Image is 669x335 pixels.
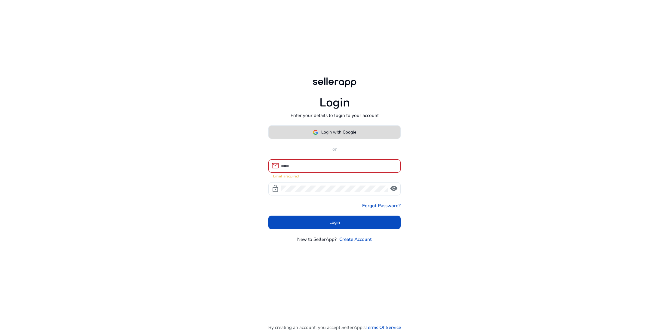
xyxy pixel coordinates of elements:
[297,236,337,243] p: New to SellerApp?
[268,146,401,152] p: or
[268,216,401,229] button: Login
[10,10,14,14] img: logo_orange.svg
[10,16,14,20] img: website_grey.svg
[67,35,100,39] div: Keyword (traffico)
[365,324,401,331] a: Terms Of Service
[390,185,398,192] span: visibility
[321,129,356,135] span: Login with Google
[339,236,372,243] a: Create Account
[268,125,401,139] button: Login with Google
[273,173,396,179] mat-error: Email is
[291,112,379,119] p: Enter your details to login to your account
[32,35,46,39] div: Dominio
[362,202,401,209] a: Forgot Password?
[271,185,279,192] span: lock
[16,16,86,20] div: [PERSON_NAME]: [DOMAIN_NAME]
[271,162,279,170] span: mail
[319,96,350,110] h1: Login
[285,174,299,179] strong: required
[329,219,340,226] span: Login
[25,35,30,40] img: tab_domain_overview_orange.svg
[60,35,65,40] img: tab_keywords_by_traffic_grey.svg
[17,10,29,14] div: v 4.0.25
[313,130,318,135] img: google-logo.svg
